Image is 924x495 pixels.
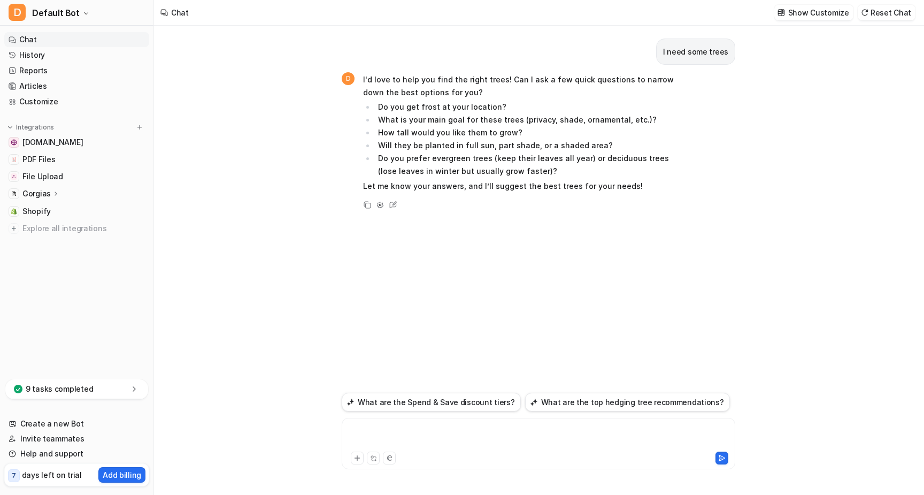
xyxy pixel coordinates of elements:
span: PDF Files [22,154,55,165]
span: D [9,4,26,21]
li: Do you get frost at your location? [375,101,676,113]
img: reset [861,9,868,17]
p: Show Customize [788,7,849,18]
span: D [342,72,355,85]
a: Reports [4,63,149,78]
a: History [4,48,149,63]
span: Shopify [22,206,51,217]
img: expand menu [6,124,14,131]
a: Invite teammates [4,431,149,446]
span: Default Bot [32,5,80,20]
a: Help and support [4,446,149,461]
p: 7 [12,471,16,481]
p: days left on trial [22,469,82,481]
p: Let me know your answers, and I’ll suggest the best trees for your needs! [363,180,676,193]
a: PDF FilesPDF Files [4,152,149,167]
span: Explore all integrations [22,220,145,237]
img: Shopify [11,208,17,215]
button: Reset Chat [858,5,915,20]
img: customize [777,9,785,17]
span: [DOMAIN_NAME] [22,137,83,148]
button: What are the top hedging tree recommendations? [525,393,730,412]
li: Will they be planted in full sun, part shade, or a shaded area? [375,139,676,152]
img: File Upload [11,173,17,180]
img: menu_add.svg [136,124,143,131]
button: Add billing [98,467,145,483]
button: Show Customize [774,5,853,20]
p: I'd love to help you find the right trees! Can I ask a few quick questions to narrow down the bes... [363,73,676,99]
a: Chat [4,32,149,47]
li: Do you prefer evergreen trees (keep their leaves all year) or deciduous trees (lose leaves in win... [375,152,676,178]
img: Gorgias [11,191,17,197]
p: 9 tasks completed [26,384,93,394]
p: Integrations [16,123,54,132]
button: What are the Spend & Save discount tiers? [342,393,521,412]
a: www.evergreentrees.com.au[DOMAIN_NAME] [4,135,149,150]
img: www.evergreentrees.com.au [11,139,17,146]
li: What is your main goal for these trees (privacy, shade, ornamental, etc.)? [375,113,676,126]
a: Create a new Bot [4,416,149,431]
span: File Upload [22,171,63,182]
p: I need some trees [663,45,728,58]
img: explore all integrations [9,223,19,234]
p: Gorgias [22,188,51,199]
button: Integrations [4,122,57,133]
li: How tall would you like them to grow? [375,126,676,139]
p: Add billing [103,469,141,481]
a: File UploadFile Upload [4,169,149,184]
img: PDF Files [11,156,17,163]
a: ShopifyShopify [4,204,149,219]
div: Chat [171,7,189,18]
a: Explore all integrations [4,221,149,236]
a: Articles [4,79,149,94]
a: Customize [4,94,149,109]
